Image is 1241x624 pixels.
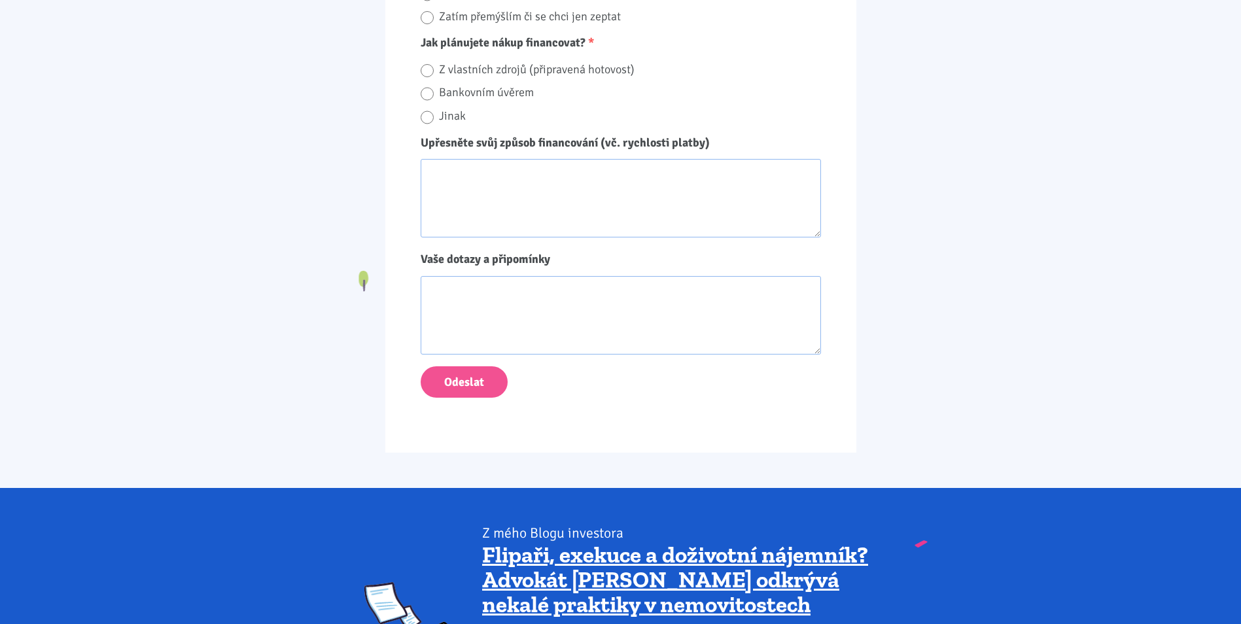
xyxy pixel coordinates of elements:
div: Z mého Blogu investora [482,524,877,542]
label: Z vlastních zdrojů (připravená hotovost) [439,60,821,80]
button: Odeslat [421,366,508,398]
span: Vaše dotazy a připomínky [421,252,550,266]
a: Flipaři, exekuce a doživotní nájemník? Advokát [PERSON_NAME] odkrývá nekalé praktiky v nemovitostech [482,541,868,618]
label: Jinak [439,106,821,126]
span: Upřesněte svůj způsob financování (vč. rychlosti platby) [421,135,710,150]
label: Zatím přemýšlím či se chci jen zeptat [439,7,821,27]
label: Bankovním úvěrem [439,82,821,103]
abbr: Required [588,35,594,50]
span: Jak plánujete nákup financovat? [421,35,586,50]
